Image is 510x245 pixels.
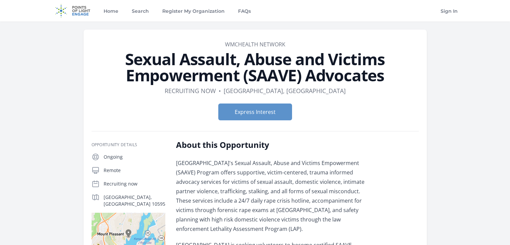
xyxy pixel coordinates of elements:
[219,86,221,95] div: •
[176,158,372,234] p: [GEOGRAPHIC_DATA]'s Sexual Assault, Abuse and Victims Empowerment (SAAVE) Program offers supporti...
[225,41,285,48] a: WMCHealth Network
[224,86,346,95] dd: [GEOGRAPHIC_DATA], [GEOGRAPHIC_DATA]
[104,154,165,160] p: Ongoing
[165,86,216,95] dd: Recruiting now
[218,104,292,120] button: Express Interest
[104,180,165,187] p: Recruiting now
[104,194,165,207] p: [GEOGRAPHIC_DATA], [GEOGRAPHIC_DATA] 10595
[92,142,165,148] h3: Opportunity Details
[176,139,372,150] h2: About this Opportunity
[92,51,419,83] h1: Sexual Assault, Abuse and Victims Empowerment (SAAVE) Advocates
[104,167,165,174] p: Remote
